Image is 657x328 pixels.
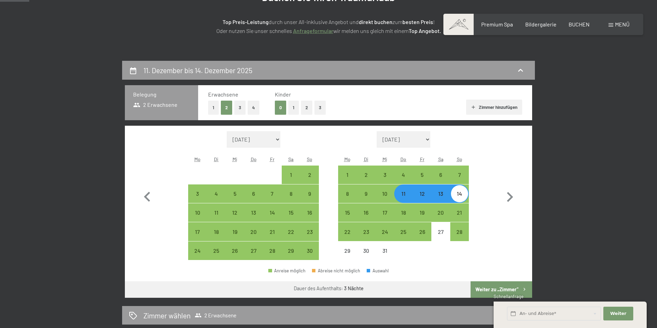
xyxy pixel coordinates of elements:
[263,210,281,227] div: 14
[338,203,357,222] div: Mon Dec 15 2025
[195,312,236,319] span: 2 Erwachsene
[394,203,413,222] div: Anreise möglich
[357,248,375,265] div: 30
[244,241,263,260] div: Thu Nov 27 2025
[188,184,207,203] div: Mon Nov 03 2025
[376,248,393,265] div: 31
[375,166,394,184] div: Anreise möglich
[364,156,368,162] abbr: Dienstag
[188,184,207,203] div: Anreise möglich
[263,222,281,241] div: Fri Nov 21 2025
[270,156,274,162] abbr: Freitag
[395,210,412,227] div: 18
[338,184,357,203] div: Anreise möglich
[207,203,225,222] div: Anreise möglich
[450,166,469,184] div: Anreise möglich
[402,19,433,25] strong: besten Preis
[282,166,300,184] div: Anreise möglich
[375,203,394,222] div: Wed Dec 17 2025
[307,156,312,162] abbr: Sonntag
[431,203,450,222] div: Sat Dec 20 2025
[432,229,449,246] div: 27
[263,241,281,260] div: Fri Nov 28 2025
[431,184,450,203] div: Sat Dec 13 2025
[375,203,394,222] div: Anreise möglich
[357,203,375,222] div: Anreise möglich
[226,191,244,208] div: 5
[357,172,375,189] div: 2
[300,166,319,184] div: Sun Nov 02 2025
[226,248,244,265] div: 26
[208,101,219,115] button: 1
[300,203,319,222] div: Anreise möglich
[413,184,431,203] div: Fri Dec 12 2025
[208,91,238,98] span: Erwachsene
[282,184,300,203] div: Sat Nov 08 2025
[431,222,450,241] div: Sat Dec 27 2025
[207,184,225,203] div: Anreise möglich
[339,210,356,227] div: 15
[610,310,626,317] span: Weiter
[244,241,263,260] div: Anreise möglich
[481,21,513,27] span: Premium Spa
[357,166,375,184] div: Tue Dec 02 2025
[263,222,281,241] div: Anreise möglich
[301,229,318,246] div: 23
[188,241,207,260] div: Anreise möglich
[450,184,469,203] div: Anreise möglich
[314,101,326,115] button: 3
[294,285,364,292] div: Dauer des Aufenthalts:
[300,222,319,241] div: Sun Nov 23 2025
[244,184,263,203] div: Anreise möglich
[300,241,319,260] div: Sun Nov 30 2025
[282,222,300,241] div: Anreise möglich
[226,203,244,222] div: Wed Nov 12 2025
[432,172,449,189] div: 6
[157,18,500,35] p: durch unser All-inklusive Angebot und zum ! Oder nutzen Sie unser schnelles wir melden uns gleich...
[251,156,257,162] abbr: Donnerstag
[226,241,244,260] div: Wed Nov 26 2025
[282,241,300,260] div: Anreise möglich
[615,21,629,27] span: Menü
[338,184,357,203] div: Mon Dec 08 2025
[339,248,356,265] div: 29
[245,210,262,227] div: 13
[339,172,356,189] div: 1
[359,19,392,25] strong: direkt buchen
[338,241,357,260] div: Mon Dec 29 2025
[143,66,252,75] h2: 11. Dezember bis 14. Dezember 2025
[282,241,300,260] div: Sat Nov 29 2025
[301,248,318,265] div: 30
[300,241,319,260] div: Anreise möglich
[375,166,394,184] div: Wed Dec 03 2025
[226,241,244,260] div: Anreise möglich
[338,222,357,241] div: Anreise möglich
[300,222,319,241] div: Anreise möglich
[263,184,281,203] div: Anreise möglich
[413,172,431,189] div: 5
[357,241,375,260] div: Tue Dec 30 2025
[282,172,300,189] div: 1
[293,27,333,34] a: Anfrageformular
[451,210,468,227] div: 21
[450,222,469,241] div: Anreise möglich
[263,184,281,203] div: Fri Nov 07 2025
[188,203,207,222] div: Anreise möglich
[137,131,157,260] button: Vorheriger Monat
[375,222,394,241] div: Anreise möglich
[263,203,281,222] div: Anreise möglich
[263,229,281,246] div: 21
[413,203,431,222] div: Fri Dec 19 2025
[375,222,394,241] div: Wed Dec 24 2025
[451,191,468,208] div: 14
[282,166,300,184] div: Sat Nov 01 2025
[189,229,206,246] div: 17
[226,184,244,203] div: Anreise möglich
[282,191,300,208] div: 8
[207,184,225,203] div: Tue Nov 04 2025
[569,21,590,27] a: BUCHEN
[457,156,462,162] abbr: Sonntag
[394,166,413,184] div: Thu Dec 04 2025
[221,101,232,115] button: 2
[263,191,281,208] div: 7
